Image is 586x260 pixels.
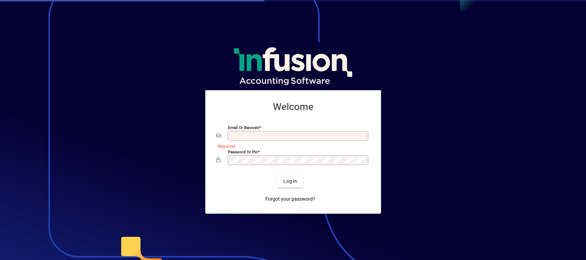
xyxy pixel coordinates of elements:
a: Forgot your password? [263,193,318,205]
span: Login [283,178,297,185]
span: Forgot your password? [265,196,315,203]
mat-error: Required [218,142,365,150]
button: Login [278,175,303,188]
mat-label: Email or Barcode [228,125,259,130]
h2: Welcome [216,101,370,113]
mat-label: Password or Pin [228,149,257,154]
